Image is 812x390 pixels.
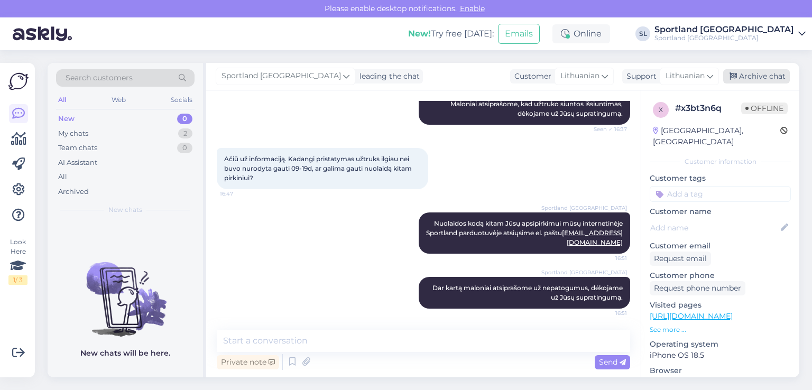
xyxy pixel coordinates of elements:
[654,34,794,42] div: Sportland [GEOGRAPHIC_DATA]
[562,229,623,246] a: [EMAIL_ADDRESS][DOMAIN_NAME]
[178,128,192,139] div: 2
[587,125,627,133] span: Seen ✓ 16:37
[650,222,779,234] input: Add name
[650,365,791,376] p: Browser
[58,143,97,153] div: Team chats
[587,254,627,262] span: 16:51
[650,311,733,321] a: [URL][DOMAIN_NAME]
[650,376,791,387] p: Safari 18.5
[408,27,494,40] div: Try free [DATE]:
[222,70,341,82] span: Sportland [GEOGRAPHIC_DATA]
[650,240,791,252] p: Customer email
[723,69,790,83] div: Archive chat
[587,309,627,317] span: 16:51
[650,270,791,281] p: Customer phone
[58,157,97,168] div: AI Assistant
[653,125,780,147] div: [GEOGRAPHIC_DATA], [GEOGRAPHIC_DATA]
[659,106,663,114] span: x
[224,155,413,182] span: Ačiū už informaciją. Kadangi pristatymas užtruks ilgiau nei buvo nurodyta gauti 09-19d, ar galima...
[666,70,705,82] span: Lithuanian
[432,284,624,301] span: Dar kartą maloniai atsiprašome už nepatogumus, dėkojame už Jūsų supratingumą.
[675,102,741,115] div: # x3bt3n6q
[355,71,420,82] div: leading the chat
[650,206,791,217] p: Customer name
[8,237,27,285] div: Look Here
[66,72,133,83] span: Search customers
[56,93,68,107] div: All
[109,93,128,107] div: Web
[650,339,791,350] p: Operating system
[177,143,192,153] div: 0
[650,350,791,361] p: iPhone OS 18.5
[58,187,89,197] div: Archived
[108,205,142,215] span: New chats
[58,114,75,124] div: New
[541,268,627,276] span: Sportland [GEOGRAPHIC_DATA]
[58,172,67,182] div: All
[58,128,88,139] div: My chats
[220,190,260,198] span: 16:47
[635,26,650,41] div: SL
[48,243,203,338] img: No chats
[650,281,745,295] div: Request phone number
[650,300,791,311] p: Visited pages
[599,357,626,367] span: Send
[560,70,599,82] span: Lithuanian
[541,204,627,212] span: Sportland [GEOGRAPHIC_DATA]
[426,219,624,246] span: Nuolaidos kodą kitam Jūsų apsipirkimui mūsų internetinėje Sportland parduotuvėje atsiųsime el. paštu
[510,71,551,82] div: Customer
[622,71,657,82] div: Support
[80,348,170,359] p: New chats will be here.
[650,157,791,166] div: Customer information
[552,24,610,43] div: Online
[169,93,195,107] div: Socials
[177,114,192,124] div: 0
[654,25,806,42] a: Sportland [GEOGRAPHIC_DATA]Sportland [GEOGRAPHIC_DATA]
[498,24,540,44] button: Emails
[650,173,791,184] p: Customer tags
[650,325,791,335] p: See more ...
[408,29,431,39] b: New!
[8,71,29,91] img: Askly Logo
[650,186,791,202] input: Add a tag
[654,25,794,34] div: Sportland [GEOGRAPHIC_DATA]
[457,4,488,13] span: Enable
[217,355,279,369] div: Private note
[741,103,788,114] span: Offline
[650,252,711,266] div: Request email
[8,275,27,285] div: 1 / 3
